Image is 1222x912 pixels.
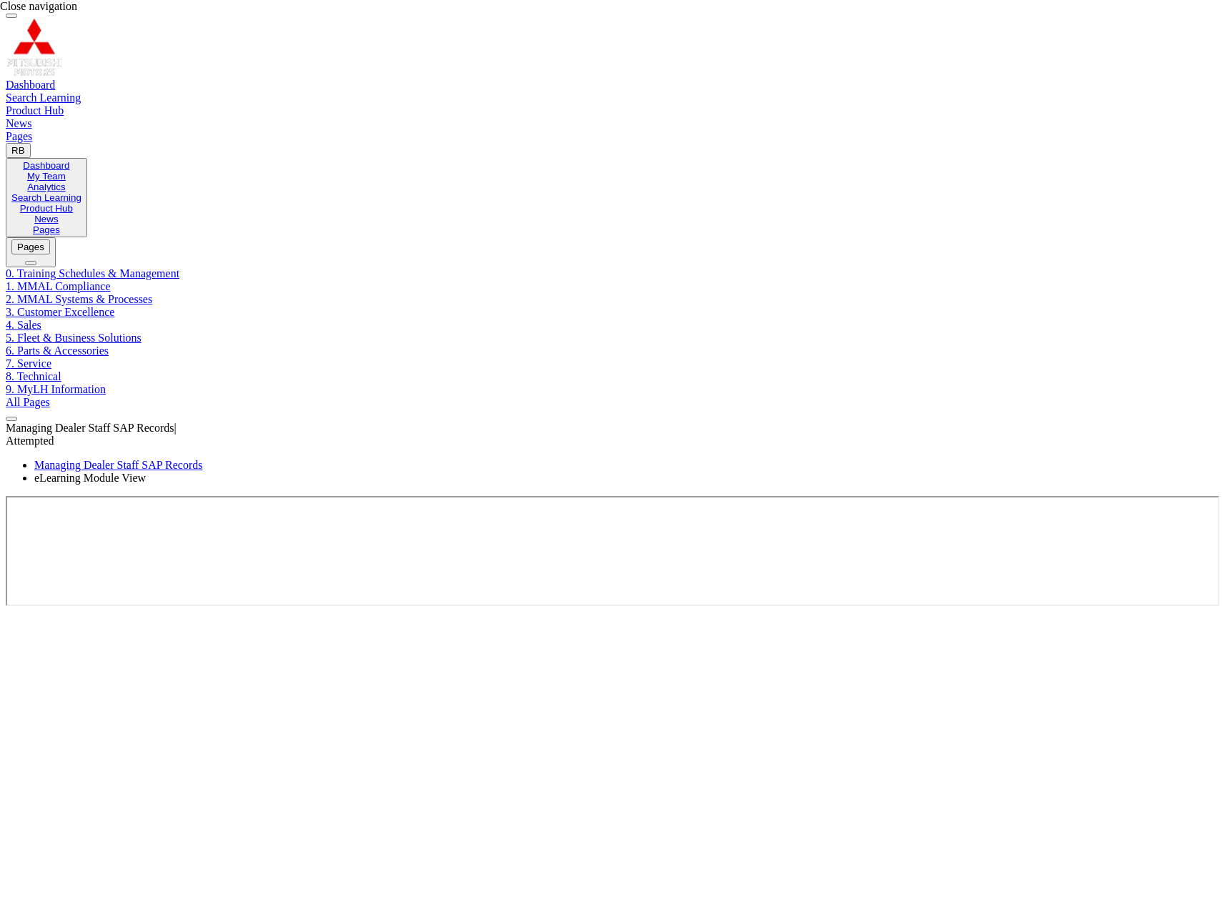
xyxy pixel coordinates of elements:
[6,19,1216,79] a: mmal
[6,79,1216,91] a: guage-iconDashboard
[11,171,81,182] a: My Team
[11,214,81,224] a: News
[11,239,50,254] button: Pages
[6,332,141,344] a: 5. Fleet & Business Solutions
[11,224,81,235] a: Pages
[34,459,203,471] a: Managing Dealer Staff SAP Records
[6,79,55,91] span: Dashboard
[6,422,174,434] span: Managing Dealer Staff SAP Records
[6,383,106,395] a: 9. MyLH Information
[6,130,32,142] span: Pages
[6,117,1216,130] a: news-iconNews
[11,192,81,203] a: Search Learning
[17,242,44,252] div: Pages
[6,158,87,237] button: DashboardMy TeamAnalyticsSearch LearningProduct HubNewsPages
[11,160,81,171] a: Dashboard
[11,145,25,156] span: RB
[6,345,109,357] a: 6. Parts & Accessories
[6,280,111,292] a: 1. MMAL Compliance
[6,435,1216,447] div: Attempted
[6,19,506,76] img: mmal
[6,104,64,117] span: Product Hub
[34,472,1216,485] li: eLearning Module View
[6,267,179,279] a: 0. Training Schedules & Management
[6,370,61,382] a: 8. Technical
[11,203,81,214] a: Product Hub
[6,143,31,158] button: RB
[6,130,1216,143] a: pages-iconPages
[6,306,114,318] a: 3. Customer Excellence
[6,357,51,370] a: 7. Service
[11,182,81,192] a: Analytics
[6,91,81,104] span: Search Learning
[6,293,152,305] a: 2. MMAL Systems & Processes
[6,319,41,331] a: 4. Sales
[6,91,1216,104] a: search-iconSearch Learning
[6,104,1216,117] a: car-iconProduct Hub
[174,422,177,434] span: |
[6,396,50,408] a: All Pages
[6,117,31,129] span: News
[6,237,56,267] button: Pages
